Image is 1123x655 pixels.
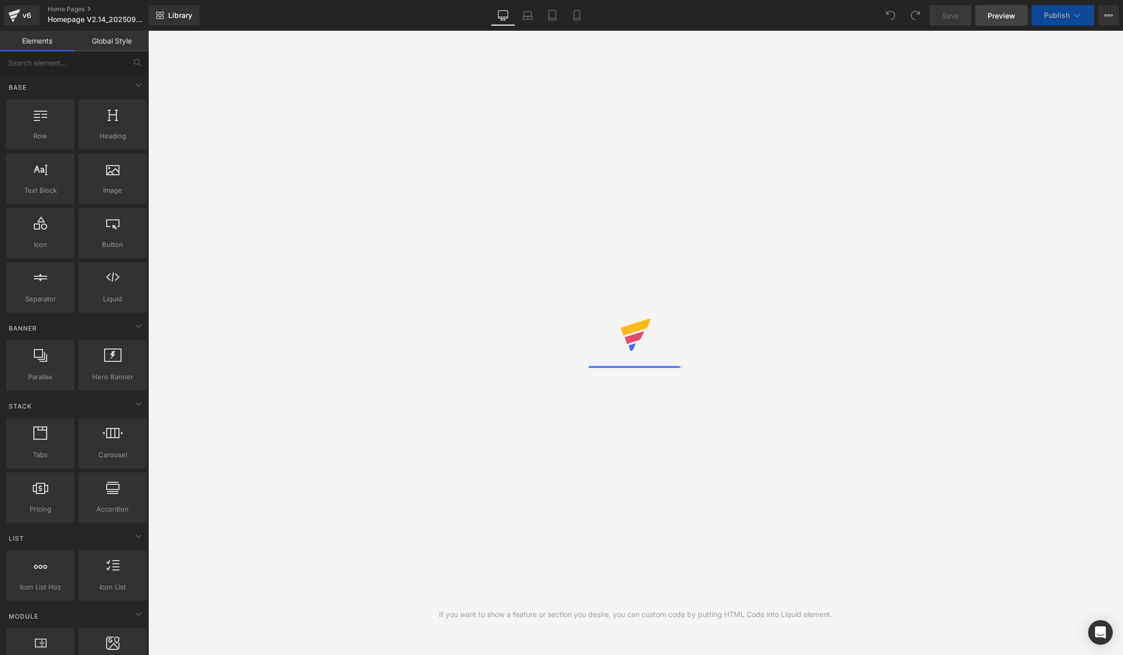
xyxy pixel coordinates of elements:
[82,294,144,304] span: Liquid
[82,239,144,250] span: Button
[347,23,414,48] a: CREATIVITY
[9,504,71,515] span: Pricing
[149,5,199,26] a: New Library
[975,5,1028,26] a: Preview
[302,23,343,48] a: SHOP
[8,534,25,543] span: List
[9,582,71,592] span: Icon List Hoz
[8,401,33,411] span: Stack
[168,11,192,20] span: Library
[439,609,832,620] div: If you want to show a feature or section you desire, you can custom code by putting HTML Code int...
[9,372,71,382] span: Parallax
[905,5,926,26] button: Redo
[82,582,144,592] span: Icon List
[9,449,71,460] span: Tabs
[515,5,540,26] a: Laptop
[8,83,28,92] span: Base
[565,5,589,26] a: Mobile
[9,294,71,304] span: Separator
[21,9,33,22] div: v6
[82,372,144,382] span: Hero Banner
[988,10,1015,21] span: Preview
[880,5,901,26] button: Undo
[4,5,39,26] a: v6
[495,23,577,48] a: BREW GUIDES
[9,185,71,196] span: Text Block
[74,31,149,51] a: Global Style
[1098,5,1119,26] button: More
[5,21,87,48] img: ICOSA Brewhouse
[626,23,673,48] a: ABOUT
[1088,620,1113,645] div: Open Intercom Messenger
[82,185,144,196] span: Image
[1032,5,1094,26] button: Publish
[82,131,144,141] span: Heading
[418,23,491,48] a: ADVENTURE
[82,449,144,460] span: Carousel
[540,5,565,26] a: Tablet
[942,10,959,21] span: Save
[9,239,71,250] span: Icon
[48,15,146,24] span: Homepage V2.14_20250929-INTLCoffeeDaySale
[8,611,39,621] span: Module
[1044,11,1070,19] span: Publish
[9,131,71,141] span: Row
[8,323,38,333] span: Banner
[581,23,621,48] a: BLOG
[82,504,144,515] span: Accordion
[48,5,166,13] a: Home Pages
[491,5,515,26] a: Desktop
